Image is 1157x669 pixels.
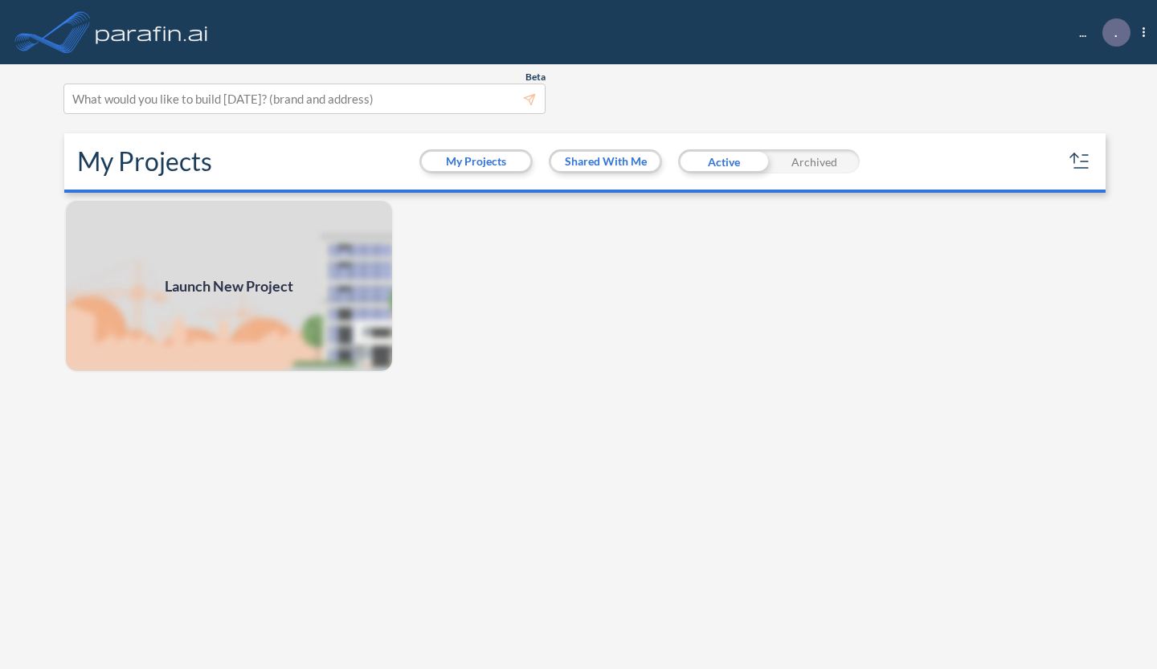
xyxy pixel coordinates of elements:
div: Archived [769,149,860,173]
button: My Projects [422,152,530,171]
a: Launch New Project [64,199,394,373]
p: . [1114,25,1118,39]
button: sort [1067,149,1093,174]
div: ... [1055,18,1145,47]
span: Launch New Project [165,275,293,297]
img: add [64,199,394,373]
div: Active [678,149,769,173]
h2: My Projects [77,146,212,177]
img: logo [92,16,211,48]
span: Beta [525,71,546,84]
button: Shared With Me [551,152,660,171]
